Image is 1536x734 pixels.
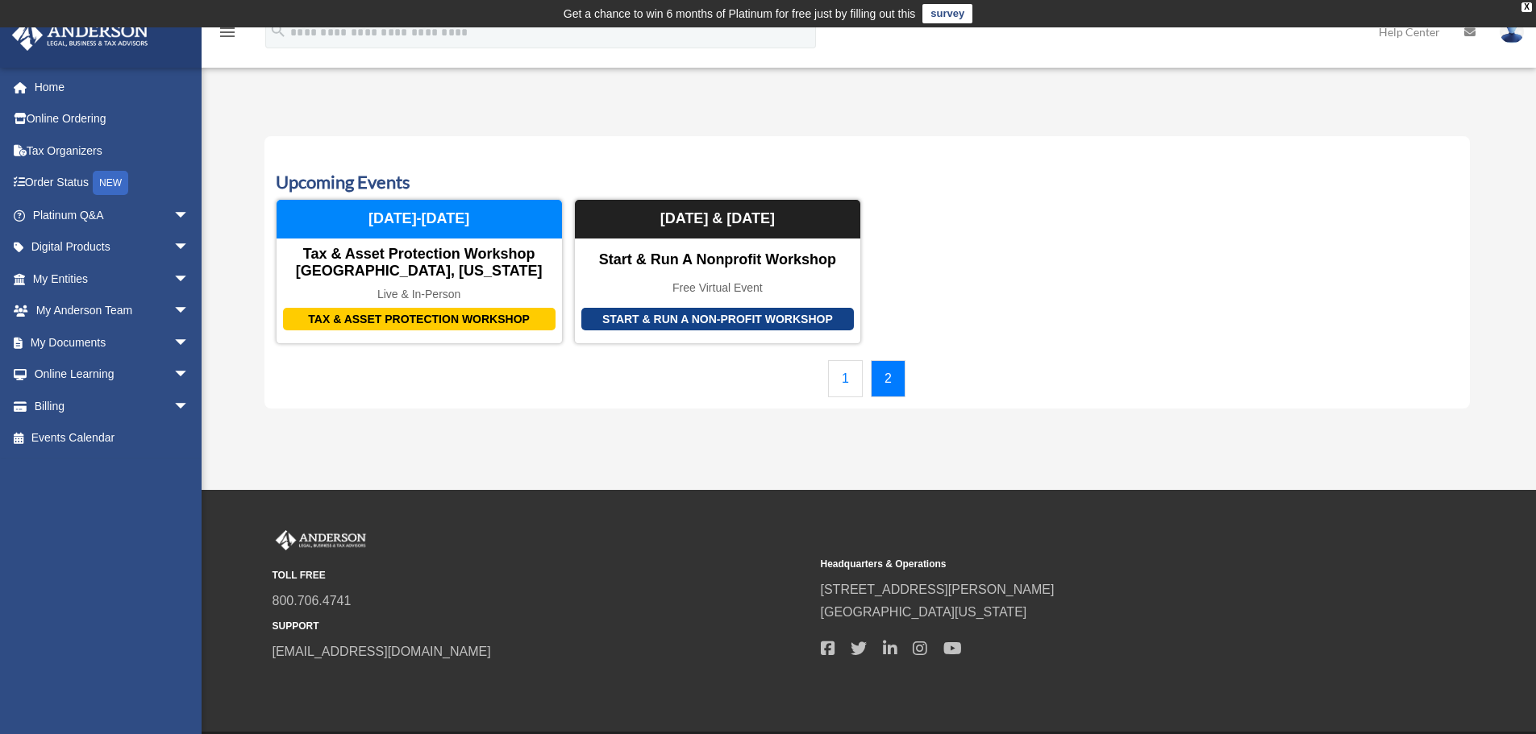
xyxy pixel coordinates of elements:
span: arrow_drop_down [173,231,206,264]
a: Digital Productsarrow_drop_down [11,231,214,263]
div: close [1521,2,1532,12]
a: Home [11,71,214,103]
div: NEW [93,171,128,195]
a: [GEOGRAPHIC_DATA][US_STATE] [821,605,1027,619]
a: Start & Run a Non-Profit Workshop Start & Run a Nonprofit Workshop Free Virtual Event [DATE] & [D... [574,199,861,344]
div: Tax & Asset Protection Workshop [283,308,556,331]
a: 2 [871,360,905,397]
div: Start & Run a Non-Profit Workshop [581,308,854,331]
a: Billingarrow_drop_down [11,390,214,422]
a: Online Ordering [11,103,214,135]
span: arrow_drop_down [173,263,206,296]
span: arrow_drop_down [173,326,206,359]
div: Tax & Asset Protection Workshop [GEOGRAPHIC_DATA], [US_STATE] [277,246,562,280]
h3: Upcoming Events [276,170,1459,195]
a: Online Learningarrow_drop_down [11,359,214,391]
a: Platinum Q&Aarrow_drop_down [11,199,214,231]
a: Tax Organizers [11,135,214,167]
img: Anderson Advisors Platinum Portal [7,19,153,51]
span: arrow_drop_down [173,199,206,232]
a: 1 [828,360,863,397]
span: arrow_drop_down [173,295,206,328]
a: survey [922,4,972,23]
div: [DATE] & [DATE] [575,200,860,238]
a: Tax & Asset Protection Workshop Tax & Asset Protection Workshop [GEOGRAPHIC_DATA], [US_STATE] Liv... [276,199,563,344]
small: SUPPORT [273,618,810,635]
i: search [269,22,287,39]
small: TOLL FREE [273,567,810,584]
span: arrow_drop_down [173,359,206,392]
a: My Entitiesarrow_drop_down [11,263,214,295]
div: [DATE]-[DATE] [277,200,562,238]
div: Start & Run a Nonprofit Workshop [575,251,860,269]
img: User Pic [1500,20,1524,44]
a: 800.706.4741 [273,594,352,608]
i: menu [218,23,237,42]
a: Events Calendar [11,422,206,454]
img: Anderson Advisors Platinum Portal [273,530,369,551]
a: My Documentsarrow_drop_down [11,326,214,359]
span: arrow_drop_down [173,390,206,423]
a: [STREET_ADDRESS][PERSON_NAME] [821,583,1055,596]
div: Get a chance to win 6 months of Platinum for free just by filling out this [564,4,916,23]
a: My Anderson Teamarrow_drop_down [11,295,214,327]
a: menu [218,28,237,42]
small: Headquarters & Operations [821,556,1358,573]
div: Free Virtual Event [575,281,860,295]
div: Live & In-Person [277,288,562,301]
a: Order StatusNEW [11,167,214,200]
a: [EMAIL_ADDRESS][DOMAIN_NAME] [273,645,491,658]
